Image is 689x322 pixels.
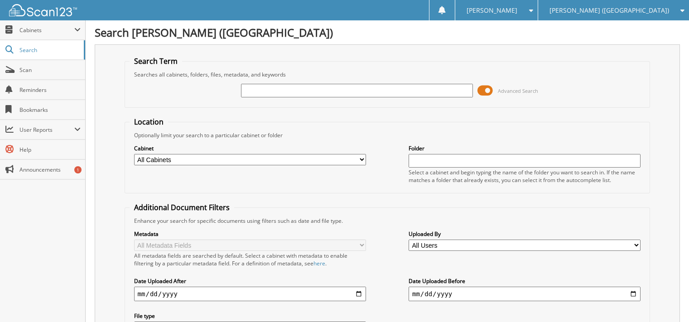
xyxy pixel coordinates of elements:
span: Scan [19,66,81,74]
label: Cabinet [134,144,366,152]
h1: Search [PERSON_NAME] ([GEOGRAPHIC_DATA]) [95,25,680,40]
div: Searches all cabinets, folders, files, metadata, and keywords [130,71,646,78]
span: Bookmarks [19,106,81,114]
label: Uploaded By [409,230,641,238]
label: File type [134,312,366,320]
div: 1 [74,166,82,173]
label: Folder [409,144,641,152]
img: scan123-logo-white.svg [9,4,77,16]
input: end [409,287,641,301]
legend: Search Term [130,56,182,66]
div: Enhance your search for specific documents using filters such as date and file type. [130,217,646,225]
span: [PERSON_NAME] ([GEOGRAPHIC_DATA]) [549,8,669,13]
legend: Location [130,117,168,127]
span: Reminders [19,86,81,94]
div: All metadata fields are searched by default. Select a cabinet with metadata to enable filtering b... [134,252,366,267]
span: [PERSON_NAME] [467,8,517,13]
div: Select a cabinet and begin typing the name of the folder you want to search in. If the name match... [409,168,641,184]
label: Date Uploaded After [134,277,366,285]
input: start [134,287,366,301]
span: Search [19,46,79,54]
label: Date Uploaded Before [409,277,641,285]
label: Metadata [134,230,366,238]
span: Announcements [19,166,81,173]
legend: Additional Document Filters [130,202,234,212]
a: here [313,260,325,267]
span: User Reports [19,126,74,134]
span: Help [19,146,81,154]
span: Advanced Search [498,87,538,94]
div: Optionally limit your search to a particular cabinet or folder [130,131,646,139]
span: Cabinets [19,26,74,34]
